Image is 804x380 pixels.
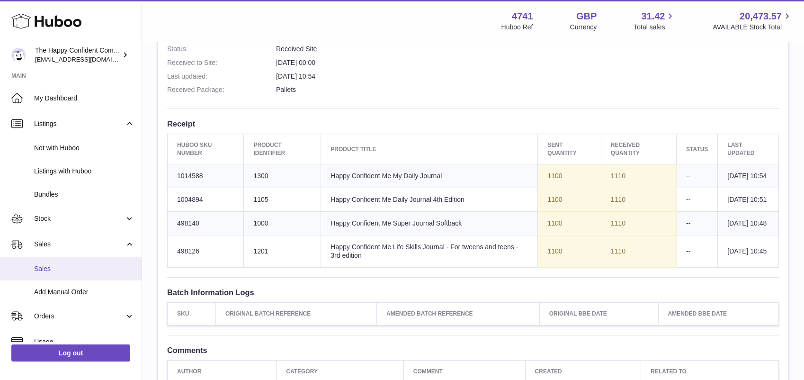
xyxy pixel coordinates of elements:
th: Status [677,134,718,164]
span: Listings with Huboo [34,167,134,176]
td: Happy Confident Me Life Skills Journal - For tweens and teens - 3rd edition [321,235,538,268]
td: 1201 [244,235,321,268]
span: Total sales [634,23,676,32]
span: Stock [34,214,125,223]
dt: Status: [167,45,276,54]
td: 498126 [168,235,244,268]
td: 1100 [538,211,601,235]
td: 498140 [168,211,244,235]
td: 1300 [244,164,321,188]
dt: Received Package: [167,85,276,94]
td: 1014588 [168,164,244,188]
th: Huboo SKU Number [168,134,244,164]
div: Currency [570,23,597,32]
th: SKU [168,303,216,325]
a: Log out [11,344,130,362]
span: Not with Huboo [34,144,134,153]
td: Happy Confident Me Daily Journal 4th Edition [321,188,538,211]
td: [DATE] 10:48 [718,211,779,235]
td: [DATE] 10:54 [718,164,779,188]
a: 31.42 Total sales [634,10,676,32]
strong: GBP [576,10,597,23]
td: [DATE] 10:45 [718,235,779,268]
td: 1100 [538,235,601,268]
dt: Last updated: [167,72,276,81]
dd: [DATE] 10:54 [276,72,779,81]
td: 1110 [601,235,676,268]
span: Add Manual Order [34,288,134,297]
th: Product title [321,134,538,164]
td: -- [677,235,718,268]
td: 1000 [244,211,321,235]
td: 1105 [244,188,321,211]
td: 1110 [601,164,676,188]
dd: Pallets [276,85,779,94]
td: -- [677,211,718,235]
td: -- [677,188,718,211]
span: My Dashboard [34,94,134,103]
h3: Batch Information Logs [167,287,779,298]
th: Sent Quantity [538,134,601,164]
img: contact@happyconfident.com [11,48,26,62]
div: The Happy Confident Company [35,46,120,64]
span: 31.42 [641,10,665,23]
span: Bundles [34,190,134,199]
dd: Received Site [276,45,779,54]
td: 1100 [538,188,601,211]
td: [DATE] 10:51 [718,188,779,211]
th: Received Quantity [601,134,676,164]
span: Sales [34,264,134,273]
th: Original Batch Reference [215,303,376,325]
td: Happy Confident Me Super Journal Softback [321,211,538,235]
span: Usage [34,337,134,346]
th: Original BBE Date [539,303,658,325]
td: 1004894 [168,188,244,211]
h3: Receipt [167,118,779,129]
span: Sales [34,240,125,249]
th: Amended Batch Reference [377,303,540,325]
span: Orders [34,312,125,321]
th: Amended BBE Date [658,303,778,325]
span: AVAILABLE Stock Total [713,23,793,32]
dd: [DATE] 00:00 [276,58,779,67]
span: 20,473.57 [740,10,782,23]
span: [EMAIL_ADDRESS][DOMAIN_NAME] [35,55,139,63]
td: 1100 [538,164,601,188]
dt: Received to Site: [167,58,276,67]
span: Listings [34,119,125,128]
td: Happy Confident Me My Daily Journal [321,164,538,188]
a: 20,473.57 AVAILABLE Stock Total [713,10,793,32]
div: Huboo Ref [501,23,533,32]
strong: 4741 [512,10,533,23]
td: 1110 [601,211,676,235]
td: 1110 [601,188,676,211]
td: -- [677,164,718,188]
h3: Comments [167,345,779,355]
th: Product Identifier [244,134,321,164]
th: Last updated [718,134,779,164]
